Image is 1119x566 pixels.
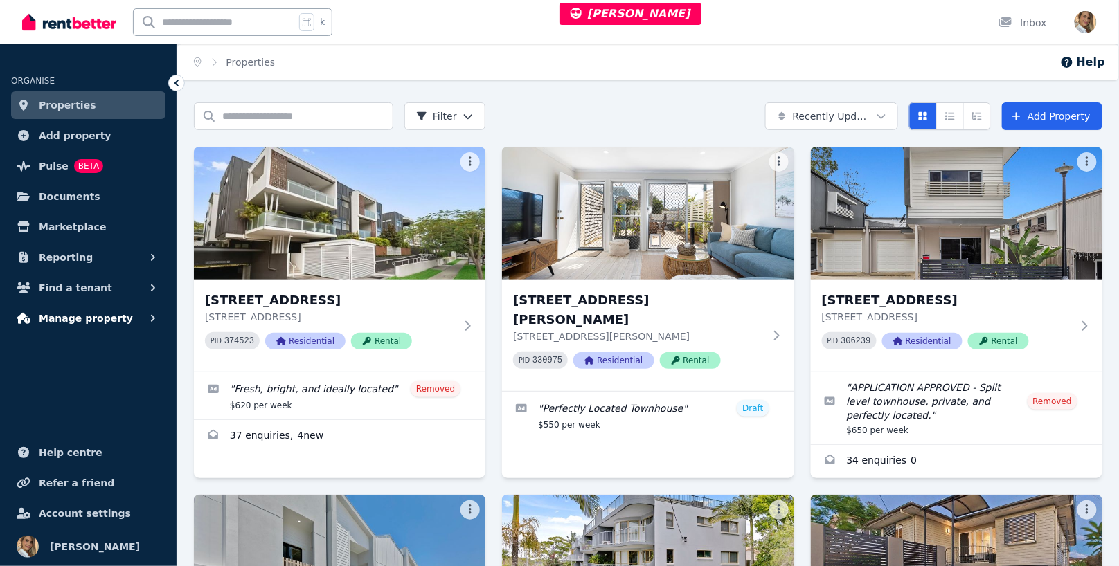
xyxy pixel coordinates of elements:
[519,356,530,364] small: PID
[827,337,839,345] small: PID
[194,420,485,453] a: Enquiries for 309/38 Love St, Bulimba
[194,372,485,419] a: Edit listing: Fresh, bright, and ideally located
[1077,500,1097,520] button: More options
[999,16,1047,30] div: Inbox
[822,310,1072,324] p: [STREET_ADDRESS]
[765,102,898,130] button: Recently Updated
[909,102,991,130] div: View options
[351,333,412,349] span: Rental
[963,102,991,130] button: Expanded list view
[1075,11,1097,33] img: Jodie Cartmer
[265,333,346,349] span: Residential
[513,329,763,343] p: [STREET_ADDRESS][PERSON_NAME]
[39,444,102,461] span: Help centre
[11,122,165,149] a: Add property
[39,249,93,266] span: Reporting
[502,147,794,280] img: unit 8/67 Buderim Avenue, Alexandra Headland
[1060,54,1105,71] button: Help
[1077,152,1097,172] button: More options
[502,147,794,391] a: unit 8/67 Buderim Avenue, Alexandra Headland[STREET_ADDRESS][PERSON_NAME][STREET_ADDRESS][PERSON_...
[416,109,457,123] span: Filter
[822,291,1072,310] h3: [STREET_ADDRESS]
[573,352,654,369] span: Residential
[39,475,114,491] span: Refer a friend
[841,336,871,346] code: 306239
[22,12,116,33] img: RentBetter
[39,505,131,522] span: Account settings
[11,183,165,210] a: Documents
[39,310,133,327] span: Manage property
[811,372,1102,444] a: Edit listing: APPLICATION APPROVED - Split level townhouse, private, and perfectly located.
[74,159,103,173] span: BETA
[769,152,789,172] button: More options
[194,147,485,372] a: 309/38 Love St, Bulimba[STREET_ADDRESS][STREET_ADDRESS]PID 374523ResidentialRental
[11,213,165,241] a: Marketplace
[194,147,485,280] img: 309/38 Love St, Bulimba
[177,44,292,80] nav: Breadcrumb
[205,291,455,310] h3: [STREET_ADDRESS]
[11,152,165,180] a: PulseBETA
[205,310,455,324] p: [STREET_ADDRESS]
[811,147,1102,280] img: 21/46 Warringah Street, Everton Park
[882,333,963,349] span: Residential
[11,76,55,86] span: ORGANISE
[39,280,112,296] span: Find a tenant
[11,274,165,302] button: Find a tenant
[936,102,964,130] button: Compact list view
[502,392,794,439] a: Edit listing: Perfectly Located Townhouse
[769,500,789,520] button: More options
[460,152,480,172] button: More options
[11,500,165,527] a: Account settings
[11,244,165,271] button: Reporting
[11,91,165,119] a: Properties
[17,536,39,558] img: Jodie Cartmer
[811,147,1102,372] a: 21/46 Warringah Street, Everton Park[STREET_ADDRESS][STREET_ADDRESS]PID 306239ResidentialRental
[39,158,69,174] span: Pulse
[660,352,721,369] span: Rental
[404,102,485,130] button: Filter
[39,219,106,235] span: Marketplace
[460,500,480,520] button: More options
[39,188,100,205] span: Documents
[811,445,1102,478] a: Enquiries for 21/46 Warringah Street, Everton Park
[968,333,1029,349] span: Rental
[513,291,763,329] h3: [STREET_ADDRESS][PERSON_NAME]
[1002,102,1102,130] a: Add Property
[11,304,165,332] button: Manage property
[571,7,690,20] span: [PERSON_NAME]
[39,97,96,113] span: Properties
[39,127,111,144] span: Add property
[211,337,222,345] small: PID
[11,439,165,466] a: Help centre
[532,356,562,365] code: 330975
[50,538,140,555] span: [PERSON_NAME]
[11,469,165,497] a: Refer a friend
[909,102,937,130] button: Card view
[793,109,871,123] span: Recently Updated
[226,57,276,68] a: Properties
[224,336,254,346] code: 374523
[320,17,325,28] span: k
